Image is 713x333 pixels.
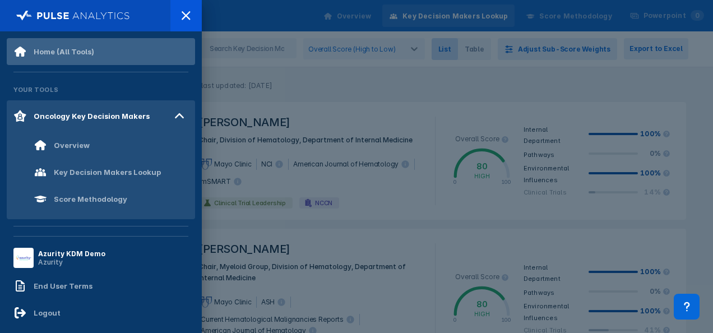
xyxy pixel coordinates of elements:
[7,79,195,100] div: Your Tools
[54,141,90,150] div: Overview
[16,8,130,24] img: pulse-logo-full-white.svg
[34,308,61,317] div: Logout
[7,38,195,65] a: Home (All Tools)
[38,249,105,258] div: Azurity KDM Demo
[7,159,195,186] a: Key Decision Makers Lookup
[7,132,195,159] a: Overview
[34,47,94,56] div: Home (All Tools)
[7,186,195,212] a: Score Methodology
[16,250,31,266] img: menu button
[674,294,700,320] div: Contact Support
[38,258,105,266] div: Azurity
[34,112,150,121] div: Oncology Key Decision Makers
[7,272,195,299] a: End User Terms
[54,168,161,177] div: Key Decision Makers Lookup
[54,195,127,203] div: Score Methodology
[34,281,92,290] div: End User Terms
